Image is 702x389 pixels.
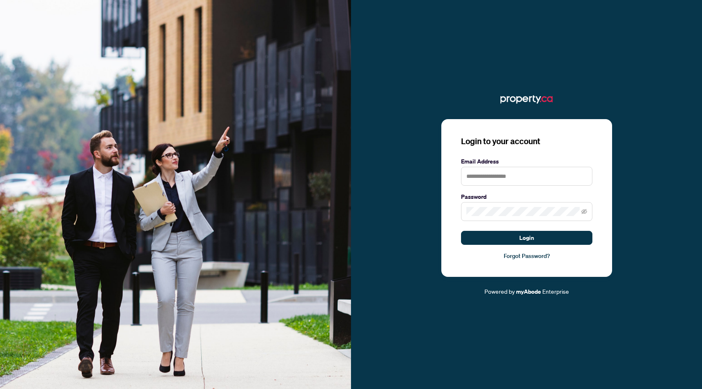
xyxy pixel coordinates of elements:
[461,251,592,260] a: Forgot Password?
[500,93,553,106] img: ma-logo
[461,192,592,201] label: Password
[516,287,541,296] a: myAbode
[461,136,592,147] h3: Login to your account
[581,209,587,214] span: eye-invisible
[461,231,592,245] button: Login
[484,288,515,295] span: Powered by
[542,288,569,295] span: Enterprise
[519,231,534,244] span: Login
[461,157,592,166] label: Email Address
